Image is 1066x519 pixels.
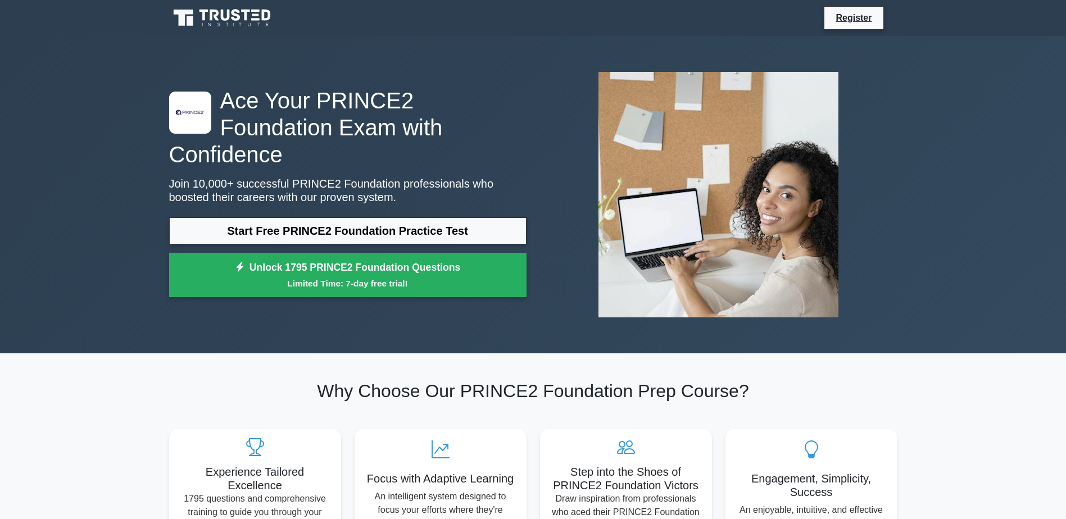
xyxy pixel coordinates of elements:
a: Unlock 1795 PRINCE2 Foundation QuestionsLimited Time: 7-day free trial! [169,253,527,298]
h5: Step into the Shoes of PRINCE2 Foundation Victors [549,465,703,492]
h5: Focus with Adaptive Learning [364,472,518,485]
h5: Engagement, Simplicity, Success [734,472,888,499]
p: Join 10,000+ successful PRINCE2 Foundation professionals who boosted their careers with our prove... [169,177,527,204]
small: Limited Time: 7-day free trial! [183,277,512,290]
a: Start Free PRINCE2 Foundation Practice Test [169,217,527,244]
a: Register [829,11,878,25]
h2: Why Choose Our PRINCE2 Foundation Prep Course? [169,380,897,402]
h1: Ace Your PRINCE2 Foundation Exam with Confidence [169,87,527,168]
h5: Experience Tailored Excellence [178,465,332,492]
